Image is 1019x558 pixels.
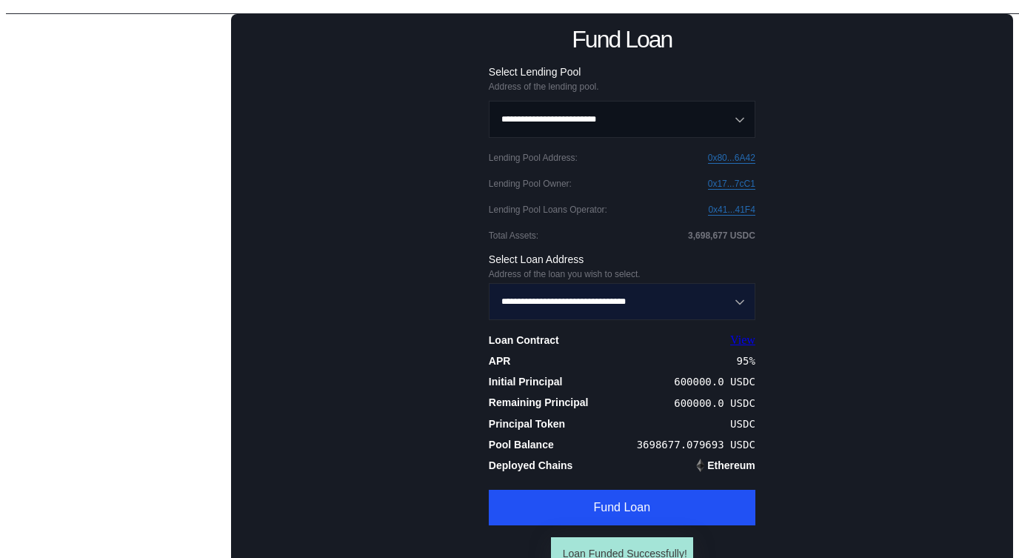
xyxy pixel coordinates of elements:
[489,101,755,138] button: Open menu
[637,439,755,451] div: 3698677.079693 USDC
[489,65,755,79] div: Select Lending Pool
[708,179,755,190] a: 0x17...7cC1
[36,159,204,190] div: Update Processing Hour and Issuance Limits
[489,354,511,368] div: APR
[674,376,755,388] div: 600000.0 USDC
[489,459,573,472] div: Deployed Chains
[36,231,204,249] div: Change Loan APR
[36,277,204,295] div: Call Loan
[489,490,755,525] button: Fund Loan
[489,82,755,92] div: Address of the lending pool.
[36,76,204,94] div: Fund Loan
[674,397,755,409] div: 600000.0 USDC
[21,394,227,415] div: Set Withdrawal
[708,205,755,216] a: 0x41...41F4
[36,122,204,153] div: Set Loans Deployer and Operator
[489,253,755,266] div: Select Loan Address
[36,99,204,117] div: Accept Loan Principal
[36,300,204,318] div: Liquidate Loan
[36,254,204,272] div: Set Loan Fees
[26,447,76,460] div: Collateral
[26,33,101,46] div: Lending Pools
[26,325,95,339] div: Subaccounts
[489,438,554,451] div: Pool Balance
[688,230,755,241] div: 3,698,677 USDC
[489,179,572,189] div: Lending Pool Owner :
[708,153,755,164] a: 0x80...6A42
[489,283,755,320] button: Open menu
[489,205,607,215] div: Lending Pool Loans Operator :
[21,419,227,439] div: Set Loan Fees
[489,396,589,409] div: Remaining Principal
[489,269,755,279] div: Address of the loan you wish to select.
[737,355,755,367] div: 95 %
[489,230,538,241] div: Total Assets :
[26,471,122,485] div: Balance Collateral
[730,418,755,430] div: USDC
[26,350,59,363] div: Loans
[489,153,578,163] div: Lending Pool Address :
[489,375,563,388] div: Initial Principal
[730,333,755,347] a: View
[707,459,755,472] div: Ethereum
[572,26,672,53] div: Fund Loan
[21,370,227,391] div: Withdraw to Lender
[36,195,204,226] div: Pause Deposits and Withdrawals
[489,417,565,431] div: Principal Token
[694,459,707,472] img: Ethereum
[36,53,204,71] div: Deploy Loan
[489,333,559,347] div: Loan Contract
